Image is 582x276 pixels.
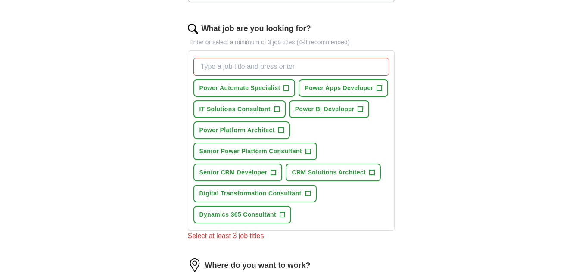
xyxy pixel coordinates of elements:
[193,121,290,139] button: Power Platform Architect
[199,147,302,156] span: Senior Power Platform Consultant
[188,38,395,47] p: Enter or select a minimum of 3 job titles (4-8 recommended)
[199,105,271,114] span: IT Solutions Consultant
[199,168,268,177] span: Senior CRM Developer
[193,100,286,118] button: IT Solutions Consultant
[205,260,311,271] label: Where do you want to work?
[193,206,291,223] button: Dynamics 365 Consultant
[299,79,388,97] button: Power Apps Developer
[202,23,311,34] label: What job are you looking for?
[286,164,381,181] button: CRM Solutions Architect
[193,58,389,76] input: Type a job title and press enter
[305,84,373,93] span: Power Apps Developer
[289,100,370,118] button: Power BI Developer
[199,84,280,93] span: Power Automate Specialist
[199,126,275,135] span: Power Platform Architect
[193,185,317,202] button: Digital Transformation Consultant
[188,24,198,34] img: search.png
[188,231,395,241] div: Select at least 3 job titles
[193,164,283,181] button: Senior CRM Developer
[295,105,355,114] span: Power BI Developer
[199,189,302,198] span: Digital Transformation Consultant
[188,258,202,272] img: location.png
[292,168,366,177] span: CRM Solutions Architect
[199,210,276,219] span: Dynamics 365 Consultant
[193,79,296,97] button: Power Automate Specialist
[193,143,317,160] button: Senior Power Platform Consultant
